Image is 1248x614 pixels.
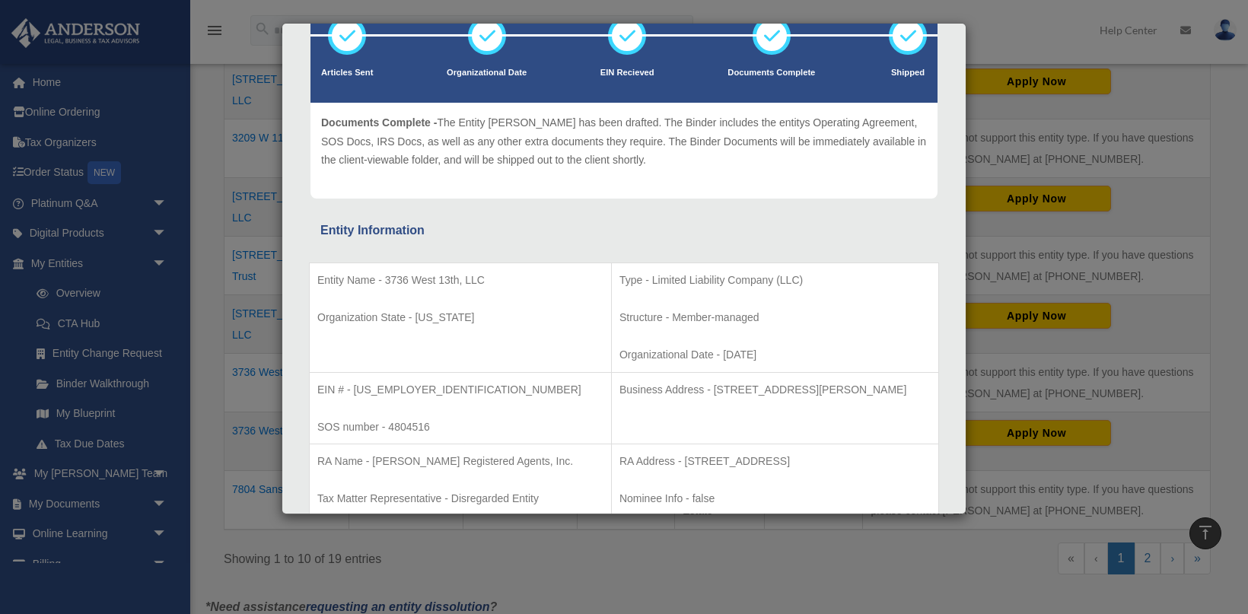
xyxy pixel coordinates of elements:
[889,65,927,81] p: Shipped
[619,452,931,471] p: RA Address - [STREET_ADDRESS]
[600,65,654,81] p: EIN Recieved
[317,308,603,327] p: Organization State - [US_STATE]
[619,345,931,364] p: Organizational Date - [DATE]
[321,113,927,170] p: The Entity [PERSON_NAME] has been drafted. The Binder includes the entitys Operating Agreement, S...
[619,489,931,508] p: Nominee Info - false
[317,418,603,437] p: SOS number - 4804516
[317,380,603,399] p: EIN # - [US_EMPLOYER_IDENTIFICATION_NUMBER]
[321,65,373,81] p: Articles Sent
[317,452,603,471] p: RA Name - [PERSON_NAME] Registered Agents, Inc.
[619,308,931,327] p: Structure - Member-managed
[320,220,928,241] div: Entity Information
[321,116,437,129] span: Documents Complete -
[619,380,931,399] p: Business Address - [STREET_ADDRESS][PERSON_NAME]
[317,271,603,290] p: Entity Name - 3736 West 13th, LLC
[447,65,527,81] p: Organizational Date
[619,271,931,290] p: Type - Limited Liability Company (LLC)
[727,65,815,81] p: Documents Complete
[317,489,603,508] p: Tax Matter Representative - Disregarded Entity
